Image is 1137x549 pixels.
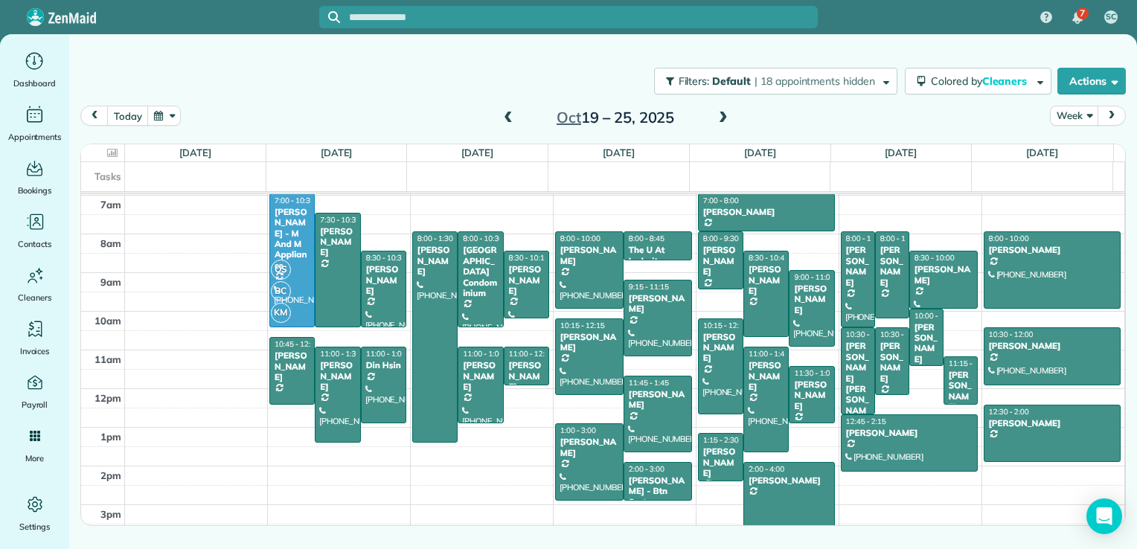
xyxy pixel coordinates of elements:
[508,360,545,392] div: [PERSON_NAME]
[712,74,752,88] span: Default
[365,360,402,370] div: Din Hsin
[794,368,834,378] span: 11:30 - 1:00
[321,147,353,158] a: [DATE]
[628,245,688,266] div: The U At Ledroit
[95,353,121,365] span: 11am
[6,156,63,198] a: Bookings
[522,109,708,126] h2: 19 – 25, 2025
[793,283,830,315] div: [PERSON_NAME]
[271,303,291,323] span: KM
[25,451,44,466] span: More
[948,370,973,413] div: [PERSON_NAME]
[794,272,834,282] span: 9:00 - 11:00
[560,437,619,458] div: [PERSON_NAME]
[95,170,121,182] span: Tasks
[905,68,1051,94] button: Colored byCleaners
[100,237,121,249] span: 8am
[319,226,356,258] div: [PERSON_NAME]
[628,389,688,411] div: [PERSON_NAME]
[100,276,121,288] span: 9am
[703,321,748,330] span: 10:15 - 12:45
[275,196,315,205] span: 7:00 - 10:30
[628,475,688,507] div: [PERSON_NAME] - Btn Systems
[509,349,554,359] span: 11:00 - 12:00
[18,237,51,251] span: Contacts
[845,245,871,288] div: [PERSON_NAME]
[462,245,499,298] div: [GEOGRAPHIC_DATA] Condominium
[744,147,776,158] a: [DATE]
[107,106,148,126] button: today
[18,290,51,305] span: Cleaners
[20,344,50,359] span: Invoices
[95,315,121,327] span: 10am
[988,418,1117,428] div: [PERSON_NAME]
[915,253,955,263] span: 8:30 - 10:00
[629,464,664,474] span: 2:00 - 3:00
[19,519,51,534] span: Settings
[1050,106,1098,126] button: Week
[914,322,939,365] div: [PERSON_NAME]
[1098,106,1126,126] button: next
[749,464,784,474] span: 2:00 - 4:00
[274,350,310,382] div: [PERSON_NAME]
[603,147,635,158] a: [DATE]
[560,332,619,353] div: [PERSON_NAME]
[846,417,886,426] span: 12:45 - 2:15
[179,147,211,158] a: [DATE]
[885,147,917,158] a: [DATE]
[18,183,52,198] span: Bookings
[6,370,63,412] a: Payroll
[319,11,340,23] button: Focus search
[679,74,710,88] span: Filters:
[6,317,63,359] a: Invoices
[6,103,63,144] a: Appointments
[13,76,56,91] span: Dashboard
[654,68,897,94] button: Filters: Default | 18 appointments hidden
[100,469,121,481] span: 2pm
[22,397,48,412] span: Payroll
[702,332,739,364] div: [PERSON_NAME]
[560,321,605,330] span: 10:15 - 12:15
[793,379,830,411] div: [PERSON_NAME]
[988,245,1117,255] div: [PERSON_NAME]
[703,234,739,243] span: 8:00 - 9:30
[461,147,493,158] a: [DATE]
[982,74,1030,88] span: Cleaners
[647,68,897,94] a: Filters: Default | 18 appointments hidden
[328,11,340,23] svg: Focus search
[1057,68,1126,94] button: Actions
[366,349,406,359] span: 11:00 - 1:00
[271,281,291,301] span: BC
[560,426,596,435] span: 1:00 - 3:00
[557,108,581,126] span: Oct
[703,435,739,445] span: 1:15 - 2:30
[629,282,669,292] span: 9:15 - 11:15
[1106,11,1116,23] span: SC
[271,260,291,280] span: OS
[6,210,63,251] a: Contacts
[100,431,121,443] span: 1pm
[702,245,739,277] div: [PERSON_NAME]
[366,253,406,263] span: 8:30 - 10:30
[989,330,1034,339] span: 10:30 - 12:00
[749,253,789,263] span: 8:30 - 10:45
[100,508,121,520] span: 3pm
[1026,147,1058,158] a: [DATE]
[628,293,688,315] div: [PERSON_NAME]
[880,330,925,339] span: 10:30 - 12:15
[6,49,63,91] a: Dashboard
[274,207,310,271] div: [PERSON_NAME] - M And M Appliance
[845,341,871,426] div: [PERSON_NAME] [PERSON_NAME]
[845,428,973,438] div: [PERSON_NAME]
[560,234,600,243] span: 8:00 - 10:00
[949,359,993,368] span: 11:15 - 12:30
[749,349,789,359] span: 11:00 - 1:45
[702,446,739,478] div: [PERSON_NAME]
[6,263,63,305] a: Cleaners
[846,234,886,243] span: 8:00 - 10:30
[462,360,499,392] div: [PERSON_NAME]
[748,475,830,486] div: [PERSON_NAME]
[560,245,619,266] div: [PERSON_NAME]
[702,207,830,217] div: [PERSON_NAME]
[880,234,920,243] span: 8:00 - 10:15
